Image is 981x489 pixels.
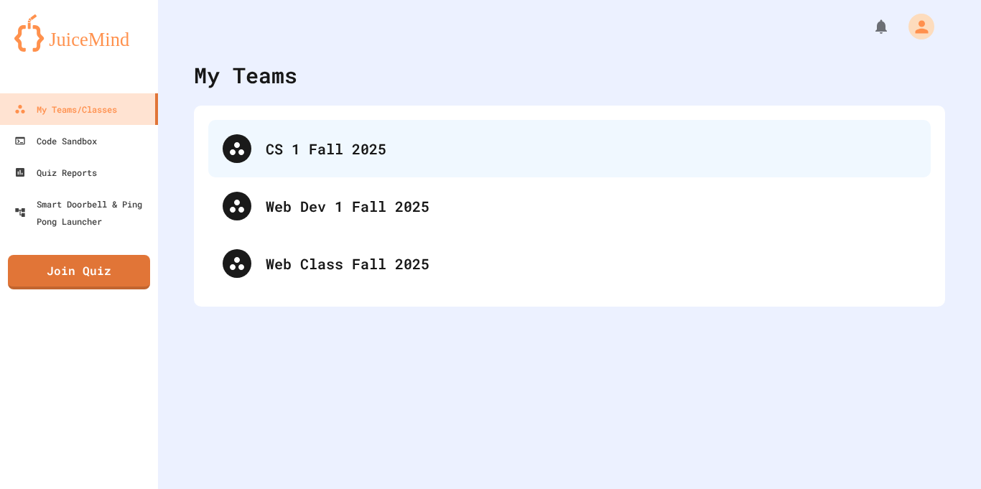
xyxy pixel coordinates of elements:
[14,14,144,52] img: logo-orange.svg
[194,59,297,91] div: My Teams
[208,120,931,177] div: CS 1 Fall 2025
[14,195,152,230] div: Smart Doorbell & Ping Pong Launcher
[208,177,931,235] div: Web Dev 1 Fall 2025
[266,253,916,274] div: Web Class Fall 2025
[266,195,916,217] div: Web Dev 1 Fall 2025
[14,101,117,118] div: My Teams/Classes
[8,255,150,289] a: Join Quiz
[208,235,931,292] div: Web Class Fall 2025
[266,138,916,159] div: CS 1 Fall 2025
[14,164,97,181] div: Quiz Reports
[14,132,97,149] div: Code Sandbox
[846,14,893,39] div: My Notifications
[893,10,938,43] div: My Account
